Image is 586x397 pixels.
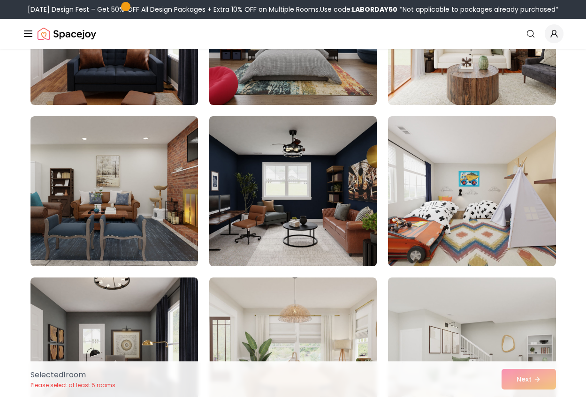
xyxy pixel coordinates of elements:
img: Spacejoy Logo [38,24,96,43]
img: Room room-14 [205,112,381,270]
p: Selected 1 room [30,369,115,381]
img: Room room-13 [30,116,198,266]
nav: Global [23,19,563,49]
b: LABORDAY50 [352,5,397,14]
a: Spacejoy [38,24,96,43]
img: Room room-15 [388,116,556,266]
p: Please select at least 5 rooms [30,382,115,389]
span: Use code: [320,5,397,14]
div: [DATE] Design Fest – Get 50% OFF All Design Packages + Extra 10% OFF on Multiple Rooms. [28,5,559,14]
span: *Not applicable to packages already purchased* [397,5,559,14]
